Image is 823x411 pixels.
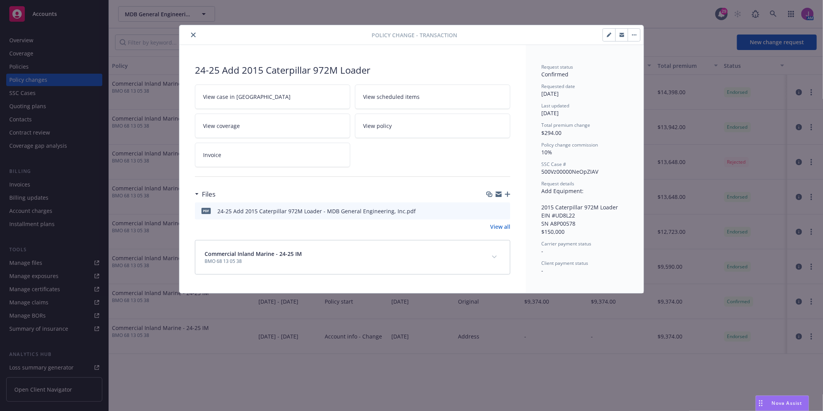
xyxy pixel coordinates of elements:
[541,267,543,274] span: -
[195,64,510,77] div: 24-25 Add 2015 Caterpillar 972M Loader
[355,114,510,138] a: View policy
[541,102,569,109] span: Last updated
[541,161,566,168] span: SSC Case #
[195,143,350,167] a: Invoice
[772,400,802,406] span: Nova Assist
[490,223,510,231] a: View all
[195,85,350,109] a: View case in [GEOGRAPHIC_DATA]
[202,189,215,199] h3: Files
[488,251,501,263] button: expand content
[203,93,291,101] span: View case in [GEOGRAPHIC_DATA]
[541,240,591,247] span: Carrier payment status
[541,64,573,70] span: Request status
[203,122,240,130] span: View coverage
[541,180,574,187] span: Request details
[372,31,458,39] span: Policy change - Transaction
[488,207,494,215] button: download file
[195,114,350,138] a: View coverage
[201,208,211,214] span: pdf
[541,168,598,175] span: 500Vz00000NeOpZIAV
[205,258,302,265] span: BMO 68 13 05 38
[355,85,510,109] a: View scheduled items
[363,93,420,101] span: View scheduled items
[363,122,392,130] span: View policy
[541,83,575,90] span: Requested date
[541,90,559,97] span: [DATE]
[500,207,507,215] button: preview file
[205,250,302,258] span: Commercial Inland Marine - 24-25 IM
[217,207,416,215] div: 24-25 Add 2015 Caterpillar 972M Loader - MDB General Engineering, Inc.pdf
[195,189,215,199] div: Files
[203,151,221,159] span: Invoice
[541,142,598,148] span: Policy change commission
[541,122,590,128] span: Total premium change
[189,30,198,40] button: close
[756,395,809,411] button: Nova Assist
[541,129,561,136] span: $294.00
[756,396,766,411] div: Drag to move
[541,260,588,266] span: Client payment status
[541,109,559,117] span: [DATE]
[541,187,620,235] span: Add Equipment: 2015 Caterpillar 972M Loader EIN #UD8L22 SN A8P00578 $150,000
[541,149,552,156] span: 10%
[195,240,510,274] div: Commercial Inland Marine - 24-25 IMBMO 68 13 05 38expand content
[541,247,543,255] span: -
[541,71,568,78] span: Confirmed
